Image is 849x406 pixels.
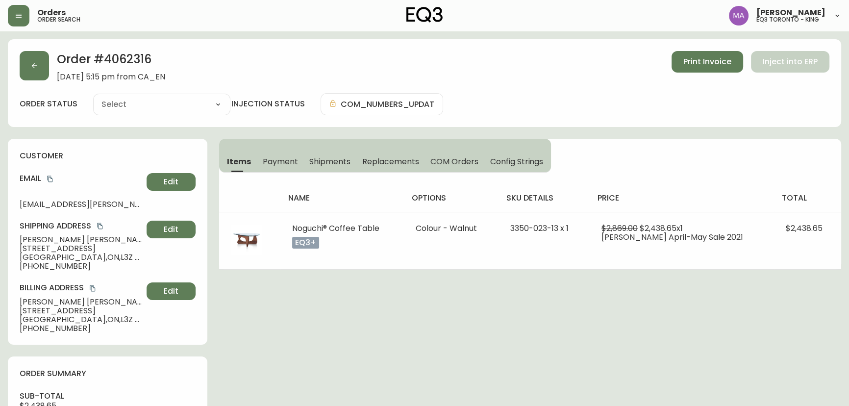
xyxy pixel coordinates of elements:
span: [STREET_ADDRESS] [20,306,143,315]
span: [GEOGRAPHIC_DATA] , ON , L3Z 2S4 , CA [20,253,143,262]
button: Edit [147,282,196,300]
span: Config Strings [490,156,543,167]
span: Replacements [362,156,419,167]
span: [PHONE_NUMBER] [20,324,143,333]
span: $2,869.00 [601,223,638,234]
span: Orders [37,9,66,17]
button: Print Invoice [672,51,743,73]
label: order status [20,99,77,109]
span: [PERSON_NAME] [PERSON_NAME] [20,235,143,244]
span: 3350-023-13 x 1 [510,223,569,234]
button: Edit [147,173,196,191]
span: [PERSON_NAME] [756,9,825,17]
span: [PERSON_NAME] [PERSON_NAME] [20,298,143,306]
span: Edit [164,286,178,297]
span: Edit [164,224,178,235]
h4: name [288,193,396,203]
img: 4f0989f25cbf85e7eb2537583095d61e [729,6,749,25]
h4: sub-total [20,391,196,402]
h4: price [598,193,766,203]
h4: customer [20,151,196,161]
span: $2,438.65 [786,223,823,234]
h4: order summary [20,368,196,379]
span: [STREET_ADDRESS] [20,244,143,253]
h4: options [412,193,491,203]
span: Print Invoice [683,56,731,67]
span: Noguchi® Coffee Table [292,223,379,234]
h4: injection status [231,99,305,109]
span: Shipments [309,156,350,167]
span: [PHONE_NUMBER] [20,262,143,271]
button: copy [45,174,55,184]
img: logo [406,7,443,23]
span: COM Orders [430,156,478,167]
span: [EMAIL_ADDRESS][PERSON_NAME][DOMAIN_NAME] [20,200,143,209]
h4: Email [20,173,143,184]
span: Payment [263,156,298,167]
p: eq3+ [292,237,319,249]
li: Colour - Walnut [416,224,487,233]
button: copy [88,283,98,293]
h5: eq3 toronto - king [756,17,819,23]
span: $2,438.65 x 1 [640,223,683,234]
h5: order search [37,17,80,23]
h4: Shipping Address [20,221,143,231]
h4: sku details [506,193,582,203]
span: Items [227,156,251,167]
span: [PERSON_NAME] April-May Sale 2021 [601,231,743,243]
button: Edit [147,221,196,238]
span: [GEOGRAPHIC_DATA] , ON , L3Z 2S4 , CA [20,315,143,324]
span: [DATE] 5:15 pm from CA_EN [57,73,165,81]
h2: Order # 4062316 [57,51,165,73]
h4: total [782,193,833,203]
button: copy [95,221,105,231]
span: Edit [164,177,178,187]
h4: Billing Address [20,282,143,293]
img: fc8457a3-2feb-4a1e-83bd-ffc3092eaa6f.jpg [231,224,262,255]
